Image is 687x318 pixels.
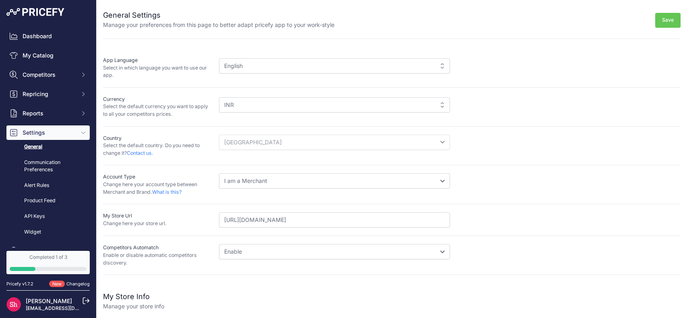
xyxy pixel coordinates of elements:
[103,21,334,29] p: Manage your preferences from this page to better adapt pricefy app to your work-style
[103,142,212,157] p: Select the default country. Do you need to change it?
[655,13,681,28] button: Save
[152,189,182,195] a: What is this?
[23,247,75,255] span: My Account
[6,209,90,224] a: API Keys
[103,181,212,196] p: Change here your account type between Merchant and Brand.
[23,109,75,117] span: Reports
[103,302,164,310] p: Manage your store info
[6,225,90,239] a: Widget
[6,281,33,287] div: Pricefy v1.7.2
[6,244,90,258] button: My Account
[23,90,75,98] span: Repricing
[103,291,164,302] h2: My Store Info
[103,220,212,228] p: Change here your store url.
[26,305,110,311] a: [EMAIL_ADDRESS][DOMAIN_NAME]
[6,87,90,101] button: Repricing
[219,58,450,74] div: English
[103,173,212,181] p: Account Type
[103,57,212,64] p: App Language
[103,244,212,252] p: Competitors Automatch
[103,10,334,21] h2: General Settings
[219,97,450,113] div: INR
[6,68,90,82] button: Competitors
[6,178,90,193] a: Alert Rules
[6,48,90,63] a: My Catalog
[103,212,212,220] p: My Store Url
[6,156,90,177] a: Communication Preferences
[26,297,72,304] a: [PERSON_NAME]
[49,281,65,287] span: New
[103,96,212,103] p: Currency
[219,212,450,228] input: https://www.mystore.com
[66,281,90,287] a: Changelog
[6,194,90,208] a: Product Feed
[127,150,153,156] a: Contact us.
[103,135,212,142] p: Country
[6,125,90,140] button: Settings
[103,64,212,79] p: Select in which language you want to use our app.
[103,252,212,267] p: Enable or disable automatic competitors discovery.
[23,71,75,79] span: Competitors
[6,29,90,43] a: Dashboard
[6,251,90,274] a: Completed 1 of 3
[103,103,212,118] p: Select the default currency you want to apply to all your competitors prices.
[6,140,90,154] a: General
[6,8,64,16] img: Pricefy Logo
[10,254,87,261] div: Completed 1 of 3
[6,106,90,121] button: Reports
[23,129,75,137] span: Settings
